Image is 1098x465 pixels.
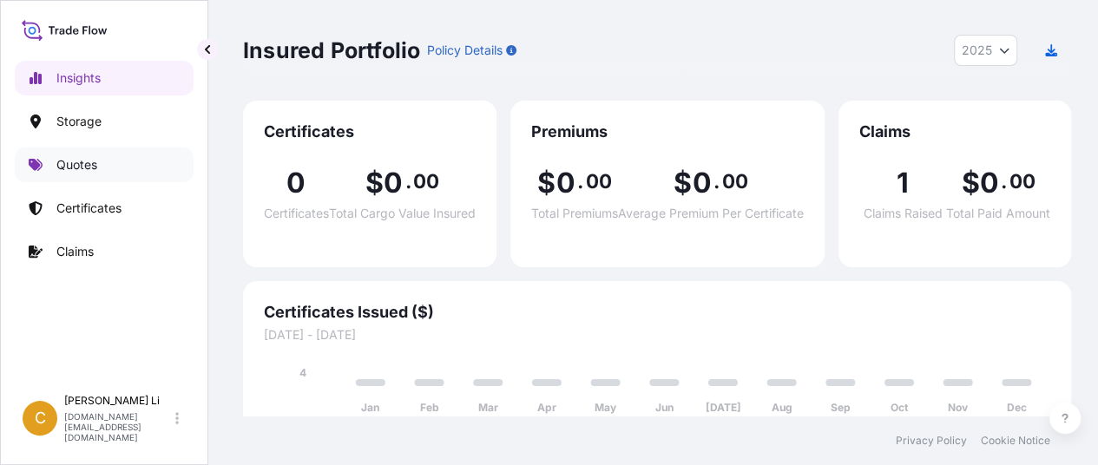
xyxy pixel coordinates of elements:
tspan: Dec [1007,401,1027,414]
span: Certificates Issued ($) [264,302,1050,323]
span: Certificates [264,207,329,219]
tspan: 4 [299,366,306,379]
span: Total Premiums [531,207,618,219]
span: Total Cargo Value Insured [329,207,476,219]
p: Storage [56,113,102,130]
p: [DOMAIN_NAME][EMAIL_ADDRESS][DOMAIN_NAME] [64,411,172,442]
span: Total Paid Amount [946,207,1050,219]
tspan: Mar [478,401,498,414]
span: Average Premium Per Certificate [618,207,804,219]
span: . [1001,174,1007,188]
span: 2025 [962,42,992,59]
a: Insights [15,61,194,95]
p: Insights [56,69,101,87]
p: Quotes [56,156,97,174]
tspan: Sep [831,401,851,414]
span: $ [961,169,979,197]
p: Policy Details [427,42,503,59]
a: Quotes [15,147,194,182]
span: Certificates [264,121,476,142]
tspan: Oct [891,401,909,414]
span: [DATE] - [DATE] [264,326,1050,344]
span: $ [674,169,692,197]
span: 00 [585,174,611,188]
span: 1 [897,169,909,197]
span: 0 [692,169,711,197]
button: Year Selector [954,35,1017,66]
p: Insured Portfolio [243,36,420,64]
span: Claims [859,121,1050,142]
span: C [35,409,46,427]
span: 0 [384,169,403,197]
span: 00 [413,174,439,188]
a: Storage [15,104,194,139]
tspan: Jan [361,401,379,414]
tspan: Apr [537,401,556,414]
p: Certificates [56,200,122,217]
span: 00 [721,174,747,188]
span: $ [537,169,556,197]
p: Claims [56,243,94,260]
a: Cookie Notice [981,434,1050,448]
span: 0 [979,169,998,197]
span: $ [365,169,384,197]
p: [PERSON_NAME] Li [64,394,172,408]
span: 0 [286,169,306,197]
a: Claims [15,234,194,269]
tspan: May [595,401,617,414]
a: Certificates [15,191,194,226]
tspan: Jun [655,401,674,414]
span: 0 [556,169,575,197]
tspan: Aug [772,401,792,414]
span: . [713,174,720,188]
span: Premiums [531,121,804,142]
span: Claims Raised [864,207,943,219]
a: Privacy Policy [896,434,967,448]
tspan: Feb [420,401,439,414]
tspan: [DATE] [705,401,740,414]
span: 00 [1009,174,1035,188]
span: . [577,174,583,188]
tspan: Nov [948,401,969,414]
span: . [404,174,411,188]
